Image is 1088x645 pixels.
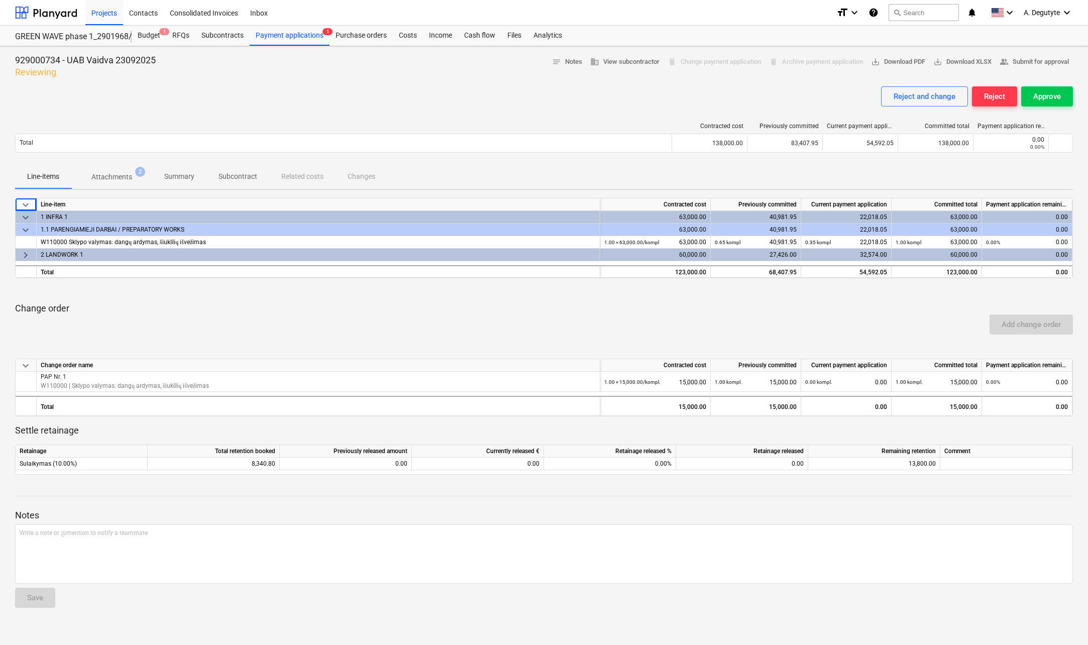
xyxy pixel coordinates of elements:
[822,135,898,151] div: 54,592.05
[544,458,676,470] div: 0.00%
[892,249,982,261] div: 60,000.00
[747,135,822,151] div: 83,407.95
[41,211,596,224] div: 1 INFRA 1
[600,198,711,211] div: Contracted cost
[896,236,977,249] div: 63,000.00
[867,54,929,70] button: Download PDF
[15,424,1073,437] p: Settle retainage
[881,86,968,106] button: Reject and change
[501,26,527,46] a: Files
[676,445,808,458] div: Retainage released
[986,236,1068,249] div: 0.00
[20,224,32,236] span: keyboard_arrow_down
[711,396,801,416] div: 15,000.00
[590,57,599,66] span: business
[15,66,156,78] p: Reviewing
[132,26,166,46] a: Budget1
[977,123,1045,130] div: Payment application remaining
[711,359,801,372] div: Previously committed
[15,302,1073,314] p: Change order
[20,211,32,224] span: keyboard_arrow_down
[972,86,1017,106] button: Reject
[1038,597,1088,645] iframe: Chat Widget
[604,372,706,392] div: 15,000.00
[986,240,1000,245] small: 0.00%
[250,26,330,46] div: Payment applications
[805,240,831,245] small: 0.35 kompl
[808,445,940,458] div: Remaining retention
[896,372,977,392] div: 15,000.00
[132,26,166,46] div: Budget
[20,360,32,372] span: keyboard_arrow_down
[590,56,660,68] span: View subcontractor
[20,139,33,147] p: Total
[1033,90,1061,103] div: Approve
[871,57,880,66] span: save_alt
[37,265,600,278] div: Total
[715,236,797,249] div: 40,981.95
[892,211,982,224] div: 63,000.00
[393,26,423,46] a: Costs
[871,56,925,68] span: Download PDF
[929,54,996,70] button: Download XLSX
[41,224,596,236] div: 1.1 PARENGIAMIEJI DARBAI / PREPARATORY WORKS
[892,396,982,416] div: 15,000.00
[892,224,982,236] div: 63,000.00
[15,54,156,66] p: 929000734 - UAB Vaidva 23092025
[805,266,887,279] div: 54,592.05
[982,249,1072,261] div: 0.00
[159,28,169,35] span: 1
[986,266,1068,279] div: 0.00
[711,211,801,224] div: 40,981.95
[586,54,664,70] button: View subcontractor
[801,198,892,211] div: Current payment application
[16,458,148,470] div: Sulaikymas (10.00%)
[423,26,458,46] div: Income
[933,57,942,66] span: save_alt
[676,123,743,130] div: Contracted cost
[527,26,568,46] a: Analytics
[715,379,742,385] small: 1.00 kompl.
[896,379,923,385] small: 1.00 kompl.
[135,167,145,177] span: 2
[1021,86,1073,106] button: Approve
[195,26,250,46] a: Subcontracts
[672,135,747,151] div: 138,000.00
[15,509,1073,521] p: Notes
[548,54,586,70] button: Notes
[711,249,801,261] div: 27,426.00
[715,372,797,392] div: 15,000.00
[600,211,711,224] div: 63,000.00
[889,4,959,21] button: Search
[848,7,860,19] i: keyboard_arrow_down
[715,266,797,279] div: 68,407.95
[166,26,195,46] div: RFQs
[896,240,921,245] small: 1.00 kompl
[280,458,412,470] div: 0.00
[805,379,832,385] small: 0.00 kompl.
[330,26,393,46] a: Purchase orders
[1024,9,1060,17] span: A. Degutyte
[711,198,801,211] div: Previously committed
[711,224,801,236] div: 40,981.95
[552,56,582,68] span: Notes
[808,458,940,470] div: 13,800.00
[801,224,892,236] div: 22,018.05
[41,236,596,249] div: W110000 Sklypo valymas: dangų ardymas, šiukšlių išvežimas
[552,57,561,66] span: notes
[986,372,1068,392] div: 0.00
[20,199,32,211] span: keyboard_arrow_down
[604,236,706,249] div: 63,000.00
[801,211,892,224] div: 22,018.05
[416,458,539,470] div: 0.00
[892,265,982,278] div: 123,000.00
[600,224,711,236] div: 63,000.00
[600,359,711,372] div: Contracted cost
[940,445,1072,458] div: Comment
[892,359,982,372] div: Committed total
[892,198,982,211] div: Committed total
[164,171,194,182] p: Summary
